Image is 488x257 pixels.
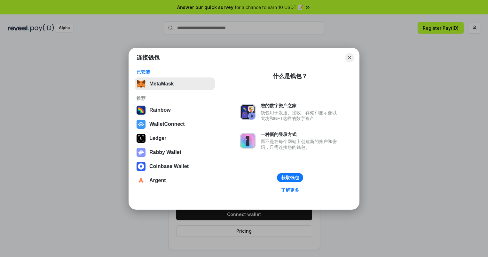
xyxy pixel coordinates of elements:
div: 已安装 [137,69,213,75]
div: 获取钱包 [281,175,299,181]
img: svg+xml,%3Csvg%20xmlns%3D%22http%3A%2F%2Fwww.w3.org%2F2000%2Fsvg%22%20width%3D%2228%22%20height%3... [137,134,146,143]
div: 一种新的登录方式 [261,132,340,137]
div: 钱包用于发送、接收、存储和显示像以太坊和NFT这样的数字资产。 [261,110,340,121]
img: svg+xml,%3Csvg%20fill%3D%22none%22%20height%3D%2233%22%20viewBox%3D%220%200%2035%2033%22%20width%... [137,79,146,88]
h1: 连接钱包 [137,54,160,61]
div: 推荐 [137,95,213,101]
img: svg+xml,%3Csvg%20width%3D%2228%22%20height%3D%2228%22%20viewBox%3D%220%200%2028%2028%22%20fill%3D... [137,120,146,129]
div: MetaMask [149,81,174,87]
button: Rabby Wallet [135,146,215,159]
button: Rainbow [135,104,215,116]
div: 什么是钱包？ [273,72,307,80]
div: Coinbase Wallet [149,164,189,169]
button: WalletConnect [135,118,215,131]
a: 了解更多 [277,186,303,194]
button: Argent [135,174,215,187]
div: WalletConnect [149,121,185,127]
img: svg+xml,%3Csvg%20width%3D%2228%22%20height%3D%2228%22%20viewBox%3D%220%200%2028%2028%22%20fill%3D... [137,162,146,171]
div: Ledger [149,135,166,141]
div: Rainbow [149,107,171,113]
img: svg+xml,%3Csvg%20xmlns%3D%22http%3A%2F%2Fwww.w3.org%2F2000%2Fsvg%22%20fill%3D%22none%22%20viewBox... [240,104,256,120]
img: svg+xml,%3Csvg%20width%3D%22120%22%20height%3D%22120%22%20viewBox%3D%220%200%20120%20120%22%20fil... [137,106,146,115]
button: Ledger [135,132,215,145]
button: 获取钱包 [277,173,303,182]
button: MetaMask [135,77,215,90]
button: Coinbase Wallet [135,160,215,173]
button: Close [345,53,354,62]
div: 而不是在每个网站上创建新的账户和密码，只需连接您的钱包。 [261,139,340,150]
img: svg+xml,%3Csvg%20width%3D%2228%22%20height%3D%2228%22%20viewBox%3D%220%200%2028%2028%22%20fill%3D... [137,176,146,185]
div: Argent [149,178,166,183]
div: 了解更多 [281,187,299,193]
div: 您的数字资产之家 [261,103,340,108]
img: svg+xml,%3Csvg%20xmlns%3D%22http%3A%2F%2Fwww.w3.org%2F2000%2Fsvg%22%20fill%3D%22none%22%20viewBox... [137,148,146,157]
div: Rabby Wallet [149,149,181,155]
img: svg+xml,%3Csvg%20xmlns%3D%22http%3A%2F%2Fwww.w3.org%2F2000%2Fsvg%22%20fill%3D%22none%22%20viewBox... [240,133,256,149]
